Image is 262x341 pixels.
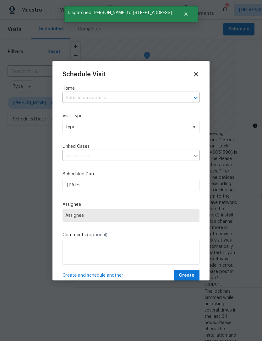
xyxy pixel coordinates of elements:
[63,71,106,77] span: Schedule Visit
[176,8,196,20] button: Close
[63,179,199,191] input: M/D/YYYY
[191,93,200,102] button: Open
[179,272,194,280] span: Create
[63,143,90,150] span: Linked Cases
[193,71,199,78] span: Close
[63,151,190,161] input: Select cases
[65,213,197,218] span: Assignee
[87,233,107,237] span: (optional)
[63,113,199,119] label: Visit Type
[63,85,199,92] label: Home
[63,201,199,208] label: Assignee
[64,6,176,19] span: Dispatched [PERSON_NAME] to [STREET_ADDRESS]
[63,232,199,238] label: Comments
[63,171,199,177] label: Scheduled Date
[63,93,182,103] input: Enter in an address
[63,272,123,279] span: Create and schedule another
[174,270,199,281] button: Create
[65,124,188,130] span: Type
